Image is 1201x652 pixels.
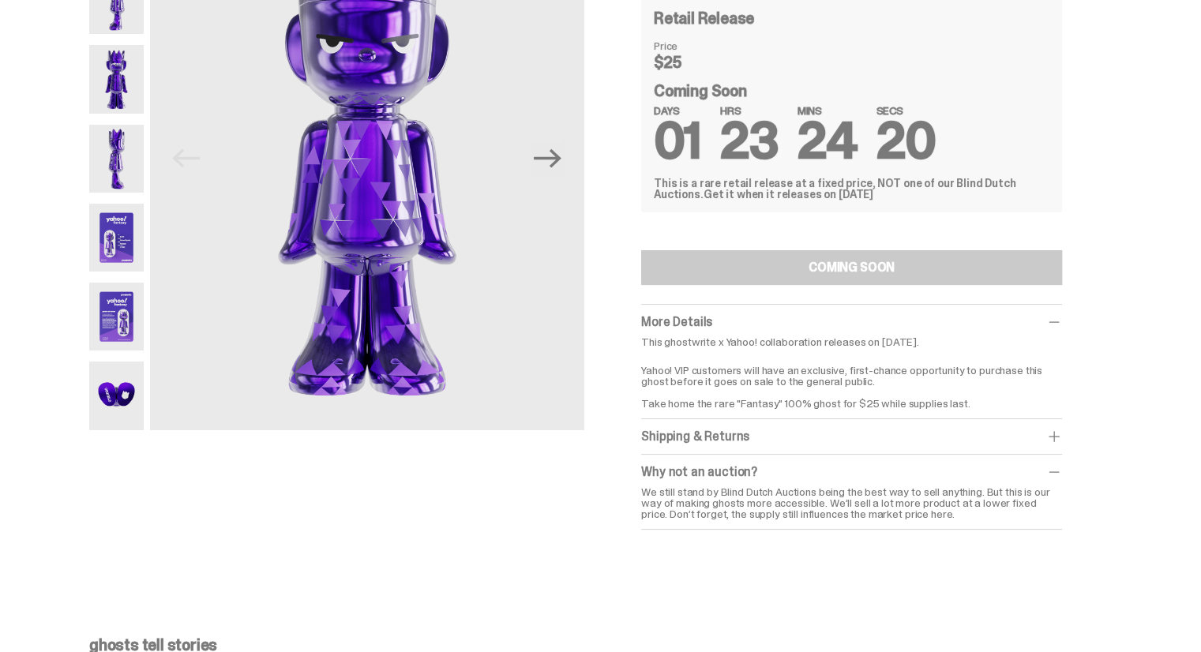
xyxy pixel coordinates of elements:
[704,187,873,201] span: Get it when it releases on [DATE]
[654,10,754,26] h4: Retail Release
[641,486,1062,519] div: We still stand by Blind Dutch Auctions being the best way to sell anything. But this is our way o...
[89,204,144,272] img: Yahoo-HG---5.png
[641,429,1062,444] div: Shipping & Returns
[876,108,935,174] span: 20
[654,54,733,70] dd: $25
[89,45,144,113] img: Yahoo-HG---3.png
[654,105,701,116] span: DAYS
[641,250,1062,285] button: COMING SOON
[641,354,1062,409] p: Yahoo! VIP customers will have an exclusive, first-chance opportunity to purchase this ghost befo...
[654,40,733,51] dt: Price
[809,261,895,274] div: COMING SOON
[89,283,144,350] img: Yahoo-HG---6.png
[89,125,144,193] img: Yahoo-HG---4.png
[89,362,144,429] img: Yahoo-HG---7.png
[654,178,1049,200] div: This is a rare retail release at a fixed price, NOT one of our Blind Dutch Auctions.
[654,83,1049,159] div: Coming Soon
[720,108,779,174] span: 23
[531,141,565,176] button: Next
[720,105,779,116] span: HRS
[654,108,701,174] span: 01
[798,108,858,174] span: 24
[798,105,858,116] span: MINS
[641,464,1062,480] div: Why not an auction?
[876,105,935,116] span: SECS
[641,336,1062,347] p: This ghostwrite x Yahoo! collaboration releases on [DATE].
[641,313,712,330] span: More Details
